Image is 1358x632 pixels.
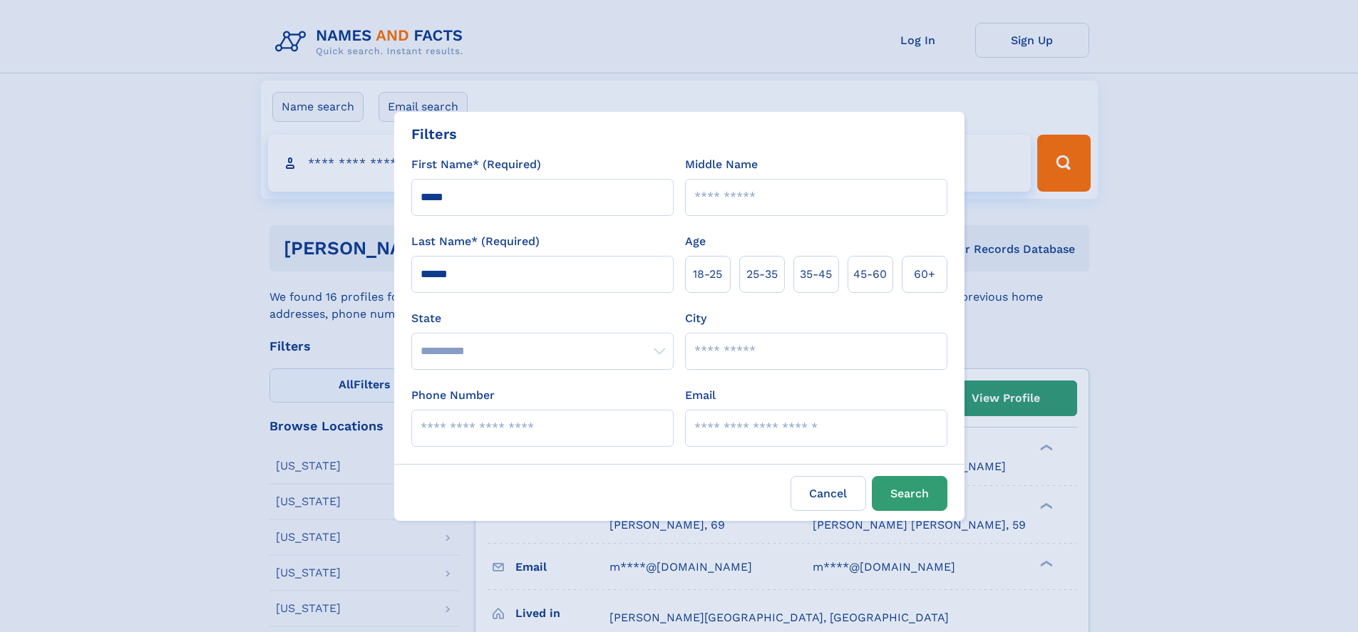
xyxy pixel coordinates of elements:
[853,266,887,283] span: 45‑60
[411,310,674,327] label: State
[411,387,495,404] label: Phone Number
[685,310,706,327] label: City
[411,233,540,250] label: Last Name* (Required)
[746,266,778,283] span: 25‑35
[800,266,832,283] span: 35‑45
[914,266,935,283] span: 60+
[872,476,947,511] button: Search
[411,123,457,145] div: Filters
[693,266,722,283] span: 18‑25
[791,476,866,511] label: Cancel
[685,387,716,404] label: Email
[685,156,758,173] label: Middle Name
[411,156,541,173] label: First Name* (Required)
[685,233,706,250] label: Age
